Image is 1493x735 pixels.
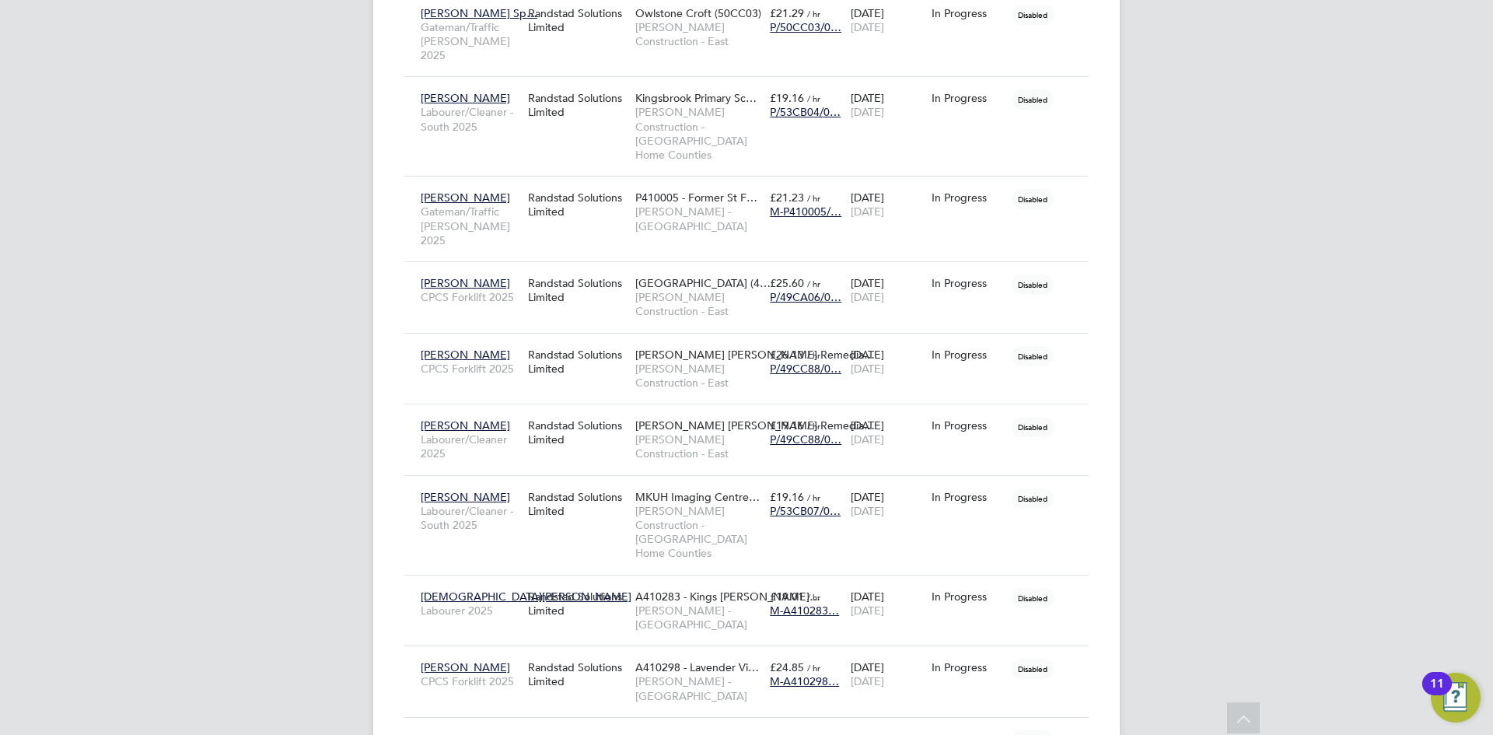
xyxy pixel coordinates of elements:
span: [DATE] [851,205,884,219]
span: [PERSON_NAME] Sp… [421,6,537,20]
div: [DATE] [847,582,928,625]
span: P/53CB07/0… [770,504,841,518]
span: [DATE] [851,604,884,618]
a: [DEMOGRAPHIC_DATA][PERSON_NAME]Labourer 2025Randstad Solutions LimitedA410283 - Kings [PERSON_NAM... [417,581,1089,594]
span: [DATE] [851,20,884,34]
div: In Progress [932,191,1005,205]
div: In Progress [932,91,1005,105]
span: [PERSON_NAME] Construction - East [635,290,762,318]
span: Disabled [1012,417,1054,437]
div: 11 [1430,684,1444,704]
span: M-A410283… [770,604,839,618]
span: A410298 - Lavender Vi… [635,660,759,674]
span: [GEOGRAPHIC_DATA] (4… [635,276,771,290]
span: / hr [807,662,820,674]
div: [DATE] [847,653,928,696]
span: Gateman/Traffic [PERSON_NAME] 2025 [421,205,520,247]
span: Owlstone Croft (50CC03) [635,6,761,20]
span: / hr [807,591,820,603]
div: [DATE] [847,268,928,312]
span: £19.01 [770,590,804,604]
span: CPCS Forklift 2025 [421,290,520,304]
span: Labourer 2025 [421,604,520,618]
span: [PERSON_NAME] [421,276,510,290]
span: A410283 - Kings [PERSON_NAME]… [635,590,820,604]
span: [PERSON_NAME] [421,348,510,362]
button: Open Resource Center, 11 new notifications [1431,673,1481,723]
a: [PERSON_NAME]Labourer/Cleaner 2025Randstad Solutions Limited[PERSON_NAME] [PERSON_NAME] Remedia…[... [417,410,1089,423]
span: £21.23 [770,191,804,205]
span: £19.16 [770,418,804,432]
span: Disabled [1012,189,1054,209]
div: Randstad Solutions Limited [524,653,631,696]
span: Labourer/Cleaner - South 2025 [421,105,520,133]
span: M-A410298… [770,674,839,688]
span: [PERSON_NAME] [PERSON_NAME] Remedia… [635,418,875,432]
span: [PERSON_NAME] Construction - East [635,362,762,390]
span: [DATE] [851,504,884,518]
div: In Progress [932,276,1005,290]
span: / hr [807,93,820,104]
div: In Progress [932,490,1005,504]
a: [PERSON_NAME]CPCS Forklift 2025Randstad Solutions Limited[GEOGRAPHIC_DATA] (4…[PERSON_NAME] Const... [417,268,1089,281]
span: [DATE] [851,290,884,304]
span: Disabled [1012,5,1054,25]
span: £19.16 [770,91,804,105]
div: Randstad Solutions Limited [524,268,631,312]
span: [PERSON_NAME] [421,418,510,432]
span: P/49CA06/0… [770,290,841,304]
div: Randstad Solutions Limited [524,340,631,383]
span: / hr [807,278,820,289]
span: [PERSON_NAME] Construction - [GEOGRAPHIC_DATA] Home Counties [635,504,762,561]
span: [DATE] [851,674,884,688]
a: [PERSON_NAME]Gateman/Traffic [PERSON_NAME] 2025Randstad Solutions LimitedP410005 - Former St F…[P... [417,182,1089,195]
span: MKUH Imaging Centre… [635,490,760,504]
span: [PERSON_NAME] Construction - East [635,20,762,48]
span: / hr [807,8,820,19]
a: [PERSON_NAME]CPCS Forklift 2025Randstad Solutions Limited[PERSON_NAME] [PERSON_NAME] Remedia…[PER... [417,339,1089,352]
span: Labourer/Cleaner - South 2025 [421,504,520,532]
span: [PERSON_NAME] - [GEOGRAPHIC_DATA] [635,674,762,702]
span: [PERSON_NAME] Construction - East [635,432,762,460]
span: Gateman/Traffic [PERSON_NAME] 2025 [421,20,520,63]
span: [PERSON_NAME] [PERSON_NAME] Remedia… [635,348,875,362]
span: P/53CB04/0… [770,105,841,119]
div: Randstad Solutions Limited [524,83,631,127]
div: [DATE] [847,83,928,127]
span: £21.29 [770,6,804,20]
span: [PERSON_NAME] - [GEOGRAPHIC_DATA] [635,604,762,632]
div: Randstad Solutions Limited [524,411,631,454]
span: [PERSON_NAME] [421,660,510,674]
span: [PERSON_NAME] [421,91,510,105]
span: Disabled [1012,659,1054,679]
span: / hr [807,192,820,204]
span: Disabled [1012,346,1054,366]
span: [DATE] [851,362,884,376]
span: P/49CC88/0… [770,362,841,376]
div: In Progress [932,6,1005,20]
span: [DATE] [851,105,884,119]
a: [PERSON_NAME]Labourer/Cleaner - South 2025Randstad Solutions LimitedMKUH Imaging Centre…[PERSON_N... [417,481,1089,495]
span: [PERSON_NAME] - [GEOGRAPHIC_DATA] [635,205,762,233]
span: / hr [807,420,820,432]
a: [PERSON_NAME]CPCS Forklift 2025Randstad Solutions LimitedA410298 - Lavender Vi…[PERSON_NAME] - [G... [417,652,1089,665]
span: Disabled [1012,588,1054,608]
span: P/50CC03/0… [770,20,841,34]
span: £25.60 [770,276,804,290]
span: Disabled [1012,275,1054,295]
div: [DATE] [847,340,928,383]
span: £24.85 [770,660,804,674]
span: Kingsbrook Primary Sc… [635,91,757,105]
div: [DATE] [847,482,928,526]
div: In Progress [932,418,1005,432]
span: [PERSON_NAME] Construction - [GEOGRAPHIC_DATA] Home Counties [635,105,762,162]
span: [DEMOGRAPHIC_DATA][PERSON_NAME] [421,590,631,604]
div: [DATE] [847,411,928,454]
span: Labourer/Cleaner 2025 [421,432,520,460]
span: £19.16 [770,490,804,504]
span: / hr [807,349,820,361]
div: Randstad Solutions Limited [524,482,631,526]
span: / hr [807,492,820,503]
span: [DATE] [851,432,884,446]
span: Disabled [1012,488,1054,509]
